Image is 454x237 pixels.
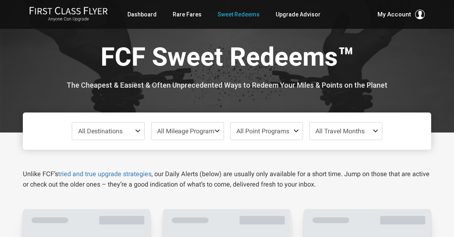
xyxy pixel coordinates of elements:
span: My Account [377,10,411,19]
h3: The Cheapest & Easiest & Often Unprecedented Ways to Redeem Your Miles & Points on the Planet [29,81,426,89]
a: Sweet Redeems [218,7,260,22]
a: Rare Fares [173,7,202,22]
a: Dashboard [127,7,157,22]
button: My Account [377,10,425,19]
span: All Point Programs [236,127,289,135]
span: All Travel Months [315,127,365,135]
img: First Class Flyer [29,6,108,15]
span: All Mileage Programs [157,127,218,135]
a: First Class FlyerAnyone Can Upgrade [29,6,108,22]
a: tried and true upgrade strategies [58,170,151,178]
p: Unlike FCF’s , our Daily Alerts (below) are usually only available for a short time. Jump on thos... [23,169,432,190]
h1: FCF Sweet Redeems™ [29,43,426,74]
span: All Destinations [78,127,123,135]
a: Upgrade Advisor [276,7,321,22]
small: Anyone Can Upgrade [29,16,108,22]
